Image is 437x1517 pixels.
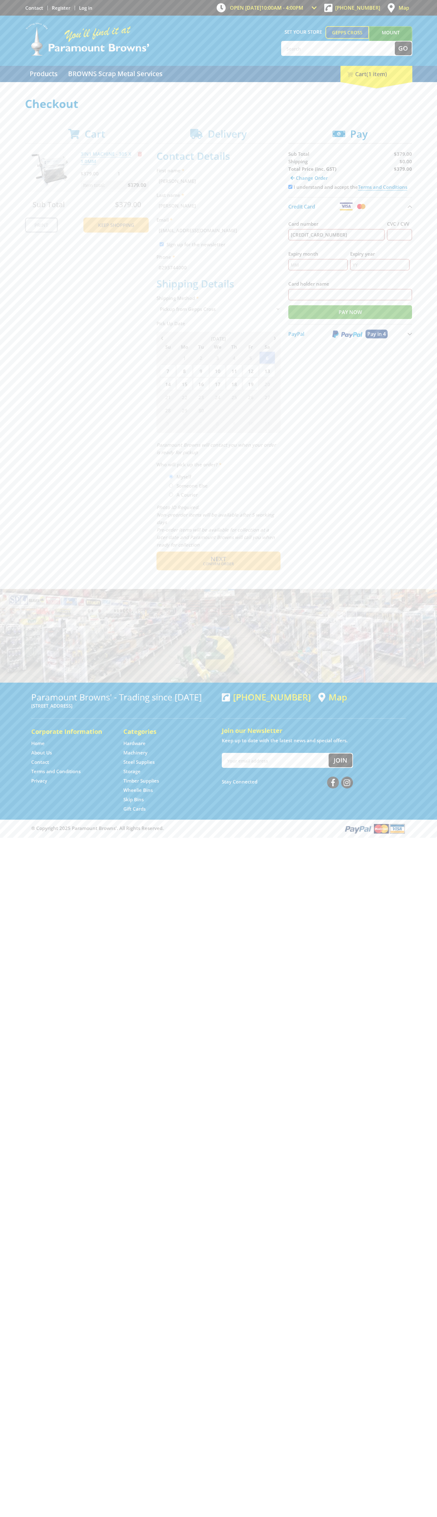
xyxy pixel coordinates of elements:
span: PayPal [288,331,304,337]
button: Join [329,754,352,767]
div: Cart [340,66,412,82]
button: PayPal Pay in 4 [288,324,412,343]
a: Go to the Hardware page [123,740,146,747]
span: Set your store [281,26,326,37]
span: $379.00 [394,151,412,157]
a: Go to the Wheelie Bins page [123,787,153,793]
input: Please accept the terms and conditions. [288,185,292,189]
a: Go to the Steel Supplies page [123,759,155,765]
p: Keep up to date with the latest news and special offers. [222,737,406,744]
a: Go to the BROWNS Scrap Metal Services page [63,66,167,82]
a: Go to the About Us page [31,749,52,756]
a: Go to the Privacy page [31,778,47,784]
h5: Join our Newsletter [222,726,406,735]
a: Go to the Timber Supplies page [123,778,159,784]
span: (1 item) [366,70,387,78]
strong: $379.00 [394,166,412,172]
img: PayPal, Mastercard, Visa accepted [344,823,406,834]
a: Go to the Machinery page [123,749,147,756]
span: Pay [350,127,368,140]
a: Log in [79,5,92,11]
a: Mount [PERSON_NAME] [369,26,412,50]
span: Pay in 4 [367,331,386,337]
img: Mastercard [356,203,367,210]
a: Gepps Cross [325,26,369,39]
label: Expiry month [288,250,348,258]
input: YY [350,259,410,270]
img: Paramount Browns' [25,22,150,56]
input: Pay Now [288,305,412,319]
a: Go to the Storage page [123,768,141,775]
label: Card holder name [288,280,412,287]
span: Sub Total [288,151,309,157]
a: Go to the Products page [25,66,62,82]
a: Terms and Conditions [358,184,407,190]
button: Go [395,42,412,55]
input: MM [288,259,348,270]
div: Stay Connected [222,774,353,789]
div: [PHONE_NUMBER] [222,692,311,702]
label: Expiry year [350,250,410,258]
h5: Corporate Information [31,727,111,736]
p: [STREET_ADDRESS] [31,702,216,709]
strong: Total Price (inc. GST) [288,166,336,172]
button: Credit Card [288,197,412,215]
input: Your email address [222,754,329,767]
label: I understand and accept the [294,184,407,190]
a: Go to the Home page [31,740,45,747]
a: Go to the Contact page [25,5,43,11]
label: CVC / CVV [387,220,412,228]
h3: Paramount Browns' - Trading since [DATE] [31,692,216,702]
span: 10:00am - 4:00pm [261,4,303,11]
input: Search [282,42,395,55]
a: Go to the Terms and Conditions page [31,768,81,775]
label: Card number [288,220,385,228]
span: Change Order [296,175,328,181]
div: ® Copyright 2025 Paramount Browns'. All Rights Reserved. [25,823,412,834]
a: Go to the Contact page [31,759,49,765]
h1: Checkout [25,98,412,110]
a: Go to the Skip Bins page [123,796,144,803]
a: View a map of Gepps Cross location [318,692,347,702]
span: Shipping [288,158,308,164]
span: $0.00 [400,158,412,164]
img: PayPal [332,330,362,338]
a: Go to the registration page [52,5,70,11]
a: Change Order [288,173,330,183]
a: Go to the Gift Cards page [123,806,146,812]
span: Credit Card [288,203,315,210]
img: Visa [339,203,353,210]
h5: Categories [123,727,203,736]
span: OPEN [DATE] [230,4,303,11]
